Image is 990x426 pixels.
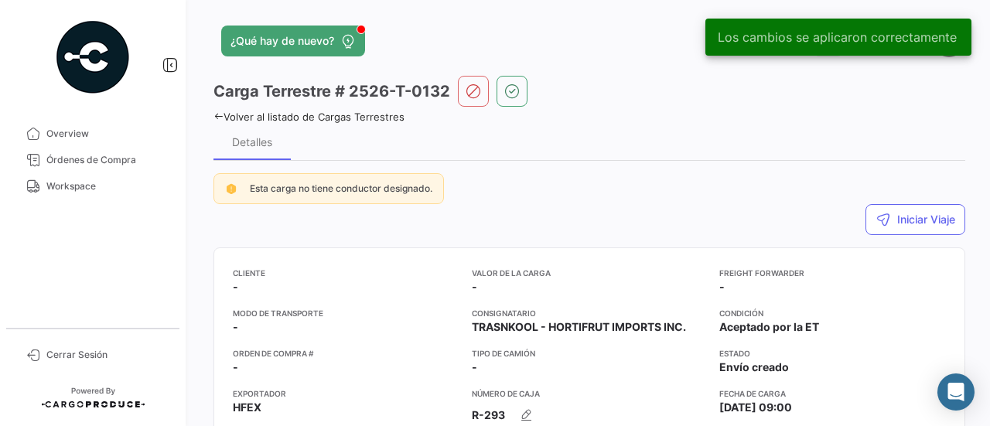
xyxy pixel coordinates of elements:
[233,307,459,319] app-card-info-title: Modo de Transporte
[472,407,505,423] span: R-293
[233,279,238,295] span: -
[233,267,459,279] app-card-info-title: Cliente
[865,204,965,235] button: Iniciar Viaje
[472,347,707,360] app-card-info-title: Tipo de Camión
[719,319,819,335] span: Aceptado por la ET
[46,348,167,362] span: Cerrar Sesión
[719,267,946,279] app-card-info-title: Freight Forwarder
[46,127,167,141] span: Overview
[233,400,261,415] span: HFEX
[472,319,686,335] span: TRASNKOOL - HORTIFRUT IMPORTS INC.
[46,153,167,167] span: Órdenes de Compra
[12,147,173,173] a: Órdenes de Compra
[937,373,975,411] div: Abrir Intercom Messenger
[233,319,238,335] span: -
[46,179,167,193] span: Workspace
[719,307,946,319] app-card-info-title: Condición
[233,360,238,375] span: -
[719,360,789,375] span: Envío creado
[472,279,477,295] span: -
[718,29,957,45] span: Los cambios se aplicaron correctamente
[232,135,272,148] div: Detalles
[472,387,707,400] app-card-info-title: Número de Caja
[250,182,432,194] span: Esta carga no tiene conductor designado.
[472,307,707,319] app-card-info-title: Consignatario
[12,121,173,147] a: Overview
[719,387,946,400] app-card-info-title: Fecha de carga
[233,387,459,400] app-card-info-title: Exportador
[719,400,792,415] span: [DATE] 09:00
[213,80,450,102] h3: Carga Terrestre # 2526-T-0132
[472,360,477,375] span: -
[12,173,173,199] a: Workspace
[221,26,365,56] button: ¿Qué hay de nuevo?
[213,111,405,123] a: Volver al listado de Cargas Terrestres
[719,347,946,360] app-card-info-title: Estado
[230,33,334,49] span: ¿Qué hay de nuevo?
[233,347,459,360] app-card-info-title: Orden de Compra #
[472,267,707,279] app-card-info-title: Valor de la Carga
[54,19,131,96] img: powered-by.png
[719,279,725,295] span: -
